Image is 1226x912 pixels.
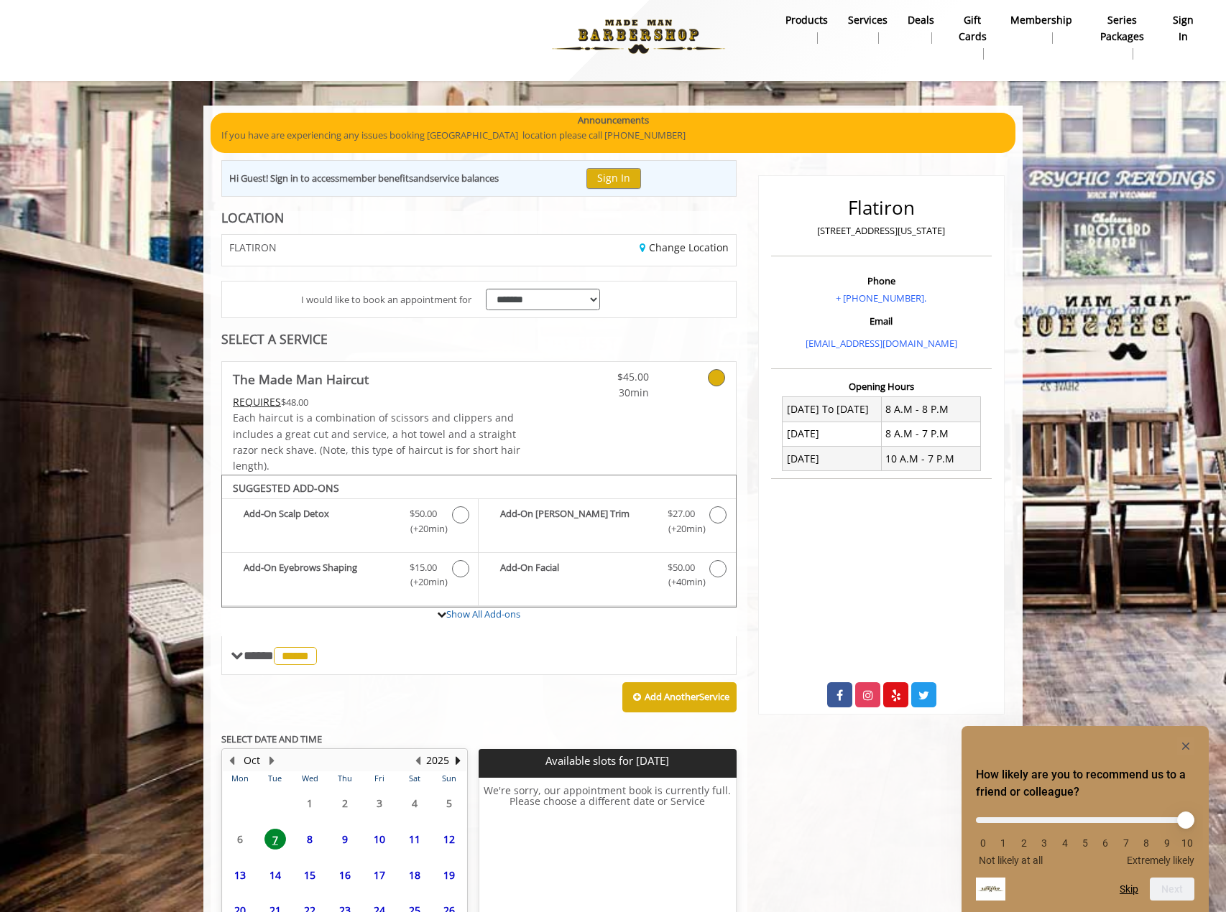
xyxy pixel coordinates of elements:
a: MembershipMembership [1000,10,1082,47]
span: 13 [229,865,251,885]
button: Skip [1120,883,1138,895]
li: 4 [1058,837,1072,849]
a: ServicesServices [838,10,898,47]
a: DealsDeals [898,10,944,47]
b: member benefits [339,172,413,185]
td: Select day11 [397,822,431,857]
td: [DATE] To [DATE] [783,397,882,422]
button: Oct [244,753,260,768]
td: Select day18 [397,857,431,893]
button: Next question [1150,878,1194,901]
a: Gift cardsgift cards [944,10,1000,63]
b: Add Another Service [645,690,729,703]
span: This service needs some Advance to be paid before we block your appointment [233,395,281,409]
p: If you have are experiencing any issues booking [GEOGRAPHIC_DATA] location please call [PHONE_NUM... [221,128,1005,143]
b: products [785,12,828,28]
span: (+20min ) [402,521,445,536]
h2: How likely are you to recommend us to a friend or colleague? Select an option from 0 to 10, with ... [976,766,1194,801]
button: Add AnotherService [622,682,737,712]
div: How likely are you to recommend us to a friend or colleague? Select an option from 0 to 10, with ... [976,737,1194,901]
th: Sun [432,771,467,786]
td: 10 A.M - 7 P.M [881,447,980,471]
span: $50.00 [668,560,695,575]
span: 17 [369,865,390,885]
span: $45.00 [564,369,649,385]
li: 0 [976,837,990,849]
li: 5 [1078,837,1092,849]
td: [DATE] [783,447,882,471]
th: Wed [292,771,327,786]
li: 8 [1139,837,1153,849]
b: sign in [1172,12,1195,45]
a: Change Location [640,241,729,254]
td: Select day8 [292,822,327,857]
b: service balances [430,172,499,185]
label: Add-On Scalp Detox [229,506,471,540]
div: The Made Man Haircut Add-onS [221,475,737,608]
li: 6 [1098,837,1112,849]
span: 14 [264,865,286,885]
td: [DATE] [783,422,882,446]
a: Series packagesSeries packages [1082,10,1161,63]
label: Add-On Eyebrows Shaping [229,560,471,594]
td: Select day15 [292,857,327,893]
td: Select day14 [257,857,292,893]
div: How likely are you to recommend us to a friend or colleague? Select an option from 0 to 10, with ... [976,806,1194,866]
li: 3 [1037,837,1051,849]
b: SUGGESTED ADD-ONS [233,481,339,495]
a: [EMAIL_ADDRESS][DOMAIN_NAME] [806,337,957,350]
span: FLATIRON [229,242,277,253]
span: $50.00 [410,506,437,521]
span: $15.00 [410,560,437,575]
span: 10 [369,829,390,850]
td: Select day13 [223,857,257,893]
div: SELECT A SERVICE [221,332,737,346]
b: SELECT DATE AND TIME [221,732,322,745]
th: Tue [257,771,292,786]
span: (+40min ) [660,574,702,590]
h2: Flatiron [775,197,988,218]
span: 30min [564,385,649,401]
td: Select day19 [432,857,467,893]
th: Mon [223,771,257,786]
span: (+20min ) [660,521,702,536]
button: Hide survey [1177,737,1194,755]
label: Add-On Beard Trim [486,506,728,540]
button: 2025 [426,753,449,768]
button: Previous Month [226,753,237,768]
td: Select day12 [432,822,467,857]
td: Select day7 [257,822,292,857]
span: I would like to book an appointment for [301,292,471,307]
b: Add-On Facial [500,560,653,590]
a: Show All Add-ons [446,608,520,620]
td: Select day17 [362,857,397,893]
h3: Email [775,316,988,326]
span: Each haircut is a combination of scissors and clippers and includes a great cut and service, a ho... [233,411,520,473]
div: Hi Guest! Sign in to access and [229,171,499,186]
p: Available slots for [DATE] [484,755,730,767]
div: $48.00 [233,394,522,410]
td: Select day10 [362,822,397,857]
b: Deals [908,12,934,28]
li: 2 [1017,837,1031,849]
span: 11 [404,829,425,850]
button: Next Year [452,753,464,768]
b: Add-On Scalp Detox [244,506,395,536]
b: LOCATION [221,209,284,226]
li: 10 [1180,837,1194,849]
td: 8 A.M - 7 P.M [881,422,980,446]
a: + [PHONE_NUMBER]. [836,292,926,304]
b: The Made Man Haircut [233,369,369,389]
p: [STREET_ADDRESS][US_STATE] [775,223,988,238]
span: 19 [438,865,460,885]
td: Select day16 [327,857,361,893]
span: $27.00 [668,506,695,521]
span: 8 [299,829,321,850]
span: 12 [438,829,460,850]
span: Not likely at all [979,855,1043,866]
span: Extremely likely [1127,855,1194,866]
span: 16 [334,865,356,885]
a: Productsproducts [775,10,838,47]
td: 8 A.M - 8 P.M [881,397,980,422]
b: Add-On [PERSON_NAME] Trim [500,506,653,536]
